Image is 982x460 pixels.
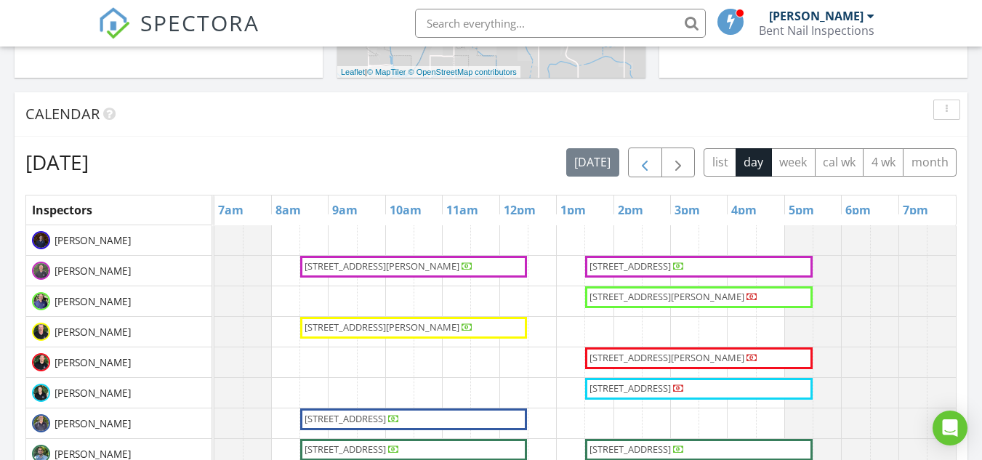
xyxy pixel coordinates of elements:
[98,7,130,39] img: The Best Home Inspection Software - Spectora
[140,7,259,38] span: SPECTORA
[98,20,259,50] a: SPECTORA
[305,443,386,456] span: [STREET_ADDRESS]
[500,198,539,222] a: 12pm
[589,259,671,273] span: [STREET_ADDRESS]
[661,148,696,177] button: Next day
[305,320,459,334] span: [STREET_ADDRESS][PERSON_NAME]
[903,148,957,177] button: month
[863,148,903,177] button: 4 wk
[52,325,134,339] span: [PERSON_NAME]
[305,259,459,273] span: [STREET_ADDRESS][PERSON_NAME]
[52,233,134,248] span: [PERSON_NAME]
[815,148,864,177] button: cal wk
[52,416,134,431] span: [PERSON_NAME]
[771,148,816,177] button: week
[305,412,386,425] span: [STREET_ADDRESS]
[367,68,406,76] a: © MapTiler
[52,294,134,309] span: [PERSON_NAME]
[337,66,520,78] div: |
[589,290,744,303] span: [STREET_ADDRESS][PERSON_NAME]
[32,262,50,280] img: kelly_2.jpg
[32,414,50,432] img: chris_abbruzzese_updated_photo.jpg
[32,353,50,371] img: williambrooks.png
[557,198,589,222] a: 1pm
[329,198,361,222] a: 9am
[736,148,772,177] button: day
[933,411,967,445] div: Open Intercom Messenger
[899,198,932,222] a: 7pm
[214,198,247,222] a: 7am
[52,355,134,370] span: [PERSON_NAME]
[704,148,736,177] button: list
[443,198,482,222] a: 11am
[52,264,134,278] span: [PERSON_NAME]
[32,202,92,218] span: Inspectors
[589,382,671,395] span: [STREET_ADDRESS]
[589,443,671,456] span: [STREET_ADDRESS]
[32,231,50,249] img: davin.jpg
[25,104,100,124] span: Calendar
[671,198,704,222] a: 3pm
[566,148,619,177] button: [DATE]
[415,9,706,38] input: Search everything...
[589,351,744,364] span: [STREET_ADDRESS][PERSON_NAME]
[769,9,864,23] div: [PERSON_NAME]
[272,198,305,222] a: 8am
[785,198,818,222] a: 5pm
[628,148,662,177] button: Previous day
[409,68,517,76] a: © OpenStreetMap contributors
[842,198,874,222] a: 6pm
[386,198,425,222] a: 10am
[614,198,647,222] a: 2pm
[25,148,89,177] h2: [DATE]
[32,323,50,341] img: mikehampton.png
[759,23,874,38] div: Bent Nail Inspections
[52,386,134,400] span: [PERSON_NAME]
[728,198,760,222] a: 4pm
[341,68,365,76] a: Leaflet
[32,292,50,310] img: fb_img_1653011100189.jpg
[32,384,50,402] img: austinjensen.jpg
